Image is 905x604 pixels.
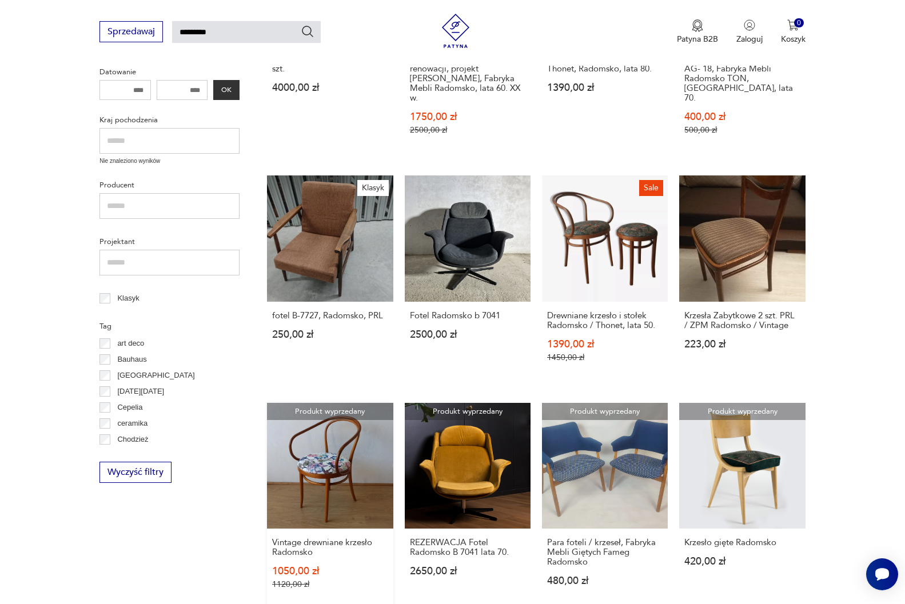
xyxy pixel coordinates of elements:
[410,125,525,135] p: 2500,00 zł
[542,175,668,384] a: SaleDrewniane krzesło i stołek Radomsko / Thonet, lata 50.Drewniane krzesło i stołek Radomsko / T...
[692,19,703,32] img: Ikona medalu
[405,175,531,384] a: Fotel Radomsko b 7041Fotel Radomsko b 70412500,00 zł
[117,292,139,305] p: Klasyk
[117,353,146,366] p: Bauhaus
[99,462,172,483] button: Wyczyść filtry
[684,557,800,566] p: 420,00 zł
[117,417,147,430] p: ceramika
[117,433,148,446] p: Chodzież
[99,157,240,166] p: Nie znaleziono wyników
[677,19,718,45] button: Patyna B2B
[736,19,763,45] button: Zaloguj
[99,114,240,126] p: Kraj pochodzenia
[547,576,663,586] p: 480,00 zł
[547,538,663,567] h3: Para foteli / krzeseł, Fabryka Mebli Giętych Fameg Radomsko
[117,369,194,382] p: [GEOGRAPHIC_DATA]
[99,29,163,37] a: Sprzedawaj
[410,112,525,122] p: 1750,00 zł
[117,337,144,350] p: art deco
[547,83,663,93] p: 1390,00 zł
[410,566,525,576] p: 2650,00 zł
[684,339,800,349] p: 223,00 zł
[794,18,804,28] div: 0
[438,14,473,48] img: Patyna - sklep z meblami i dekoracjami vintage
[272,579,388,589] p: 1120,00 zł
[99,235,240,248] p: Projektant
[272,538,388,557] h3: Vintage drewniane krzesło Radomsko
[684,538,800,547] h3: Krzesło gięte Radomsko
[301,25,314,38] button: Szukaj
[866,558,898,590] iframe: Smartsupp widget button
[99,21,163,42] button: Sprzedawaj
[677,19,718,45] a: Ikona medaluPatyna B2B
[99,179,240,191] p: Producent
[547,54,663,74] h3: Krzesło z podłokietnikami, Thonet, Radomsko, lata 80.
[99,320,240,333] p: Tag
[684,311,800,330] h3: Krzesła Zabytkowe 2 szt. PRL / ZPM Radomsko / Vintage
[787,19,799,31] img: Ikona koszyka
[684,54,800,103] h3: Krzesło gięte, tapicerowane AG- 18, Fabryka Mebli Radomsko TON, [GEOGRAPHIC_DATA], lata 70.
[677,34,718,45] p: Patyna B2B
[272,83,388,93] p: 4000,00 zł
[781,34,806,45] p: Koszyk
[781,19,806,45] button: 0Koszyk
[410,311,525,321] h3: Fotel Radomsko b 7041
[684,125,800,135] p: 500,00 zł
[117,449,146,462] p: Ćmielów
[272,566,388,576] p: 1050,00 zł
[410,330,525,339] p: 2500,00 zł
[272,330,388,339] p: 250,00 zł
[547,311,663,330] h3: Drewniane krzesło i stołek Radomsko / Thonet, lata 50.
[410,54,525,103] h3: Para foteli B-7522 po renowacji, projekt [PERSON_NAME], Fabryka Mebli Radomsko, lata 60. XX w.
[547,353,663,362] p: 1450,00 zł
[272,54,388,74] h3: Fotele B 3300, Radomsko, 2 szt.
[117,401,142,414] p: Cepelia
[99,66,240,78] p: Datowanie
[213,80,240,100] button: OK
[744,19,755,31] img: Ikonka użytkownika
[267,175,393,384] a: Klasykfotel B-7727, Radomsko, PRLfotel B-7727, Radomsko, PRL250,00 zł
[410,538,525,557] h3: REZERWACJA Fotel Radomsko B 7041 lata 70.
[736,34,763,45] p: Zaloguj
[272,311,388,321] h3: fotel B-7727, Radomsko, PRL
[117,385,164,398] p: [DATE][DATE]
[684,112,800,122] p: 400,00 zł
[679,175,805,384] a: Krzesła Zabytkowe 2 szt. PRL / ZPM Radomsko / VintageKrzesła Zabytkowe 2 szt. PRL / ZPM Radomsko ...
[547,339,663,349] p: 1390,00 zł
